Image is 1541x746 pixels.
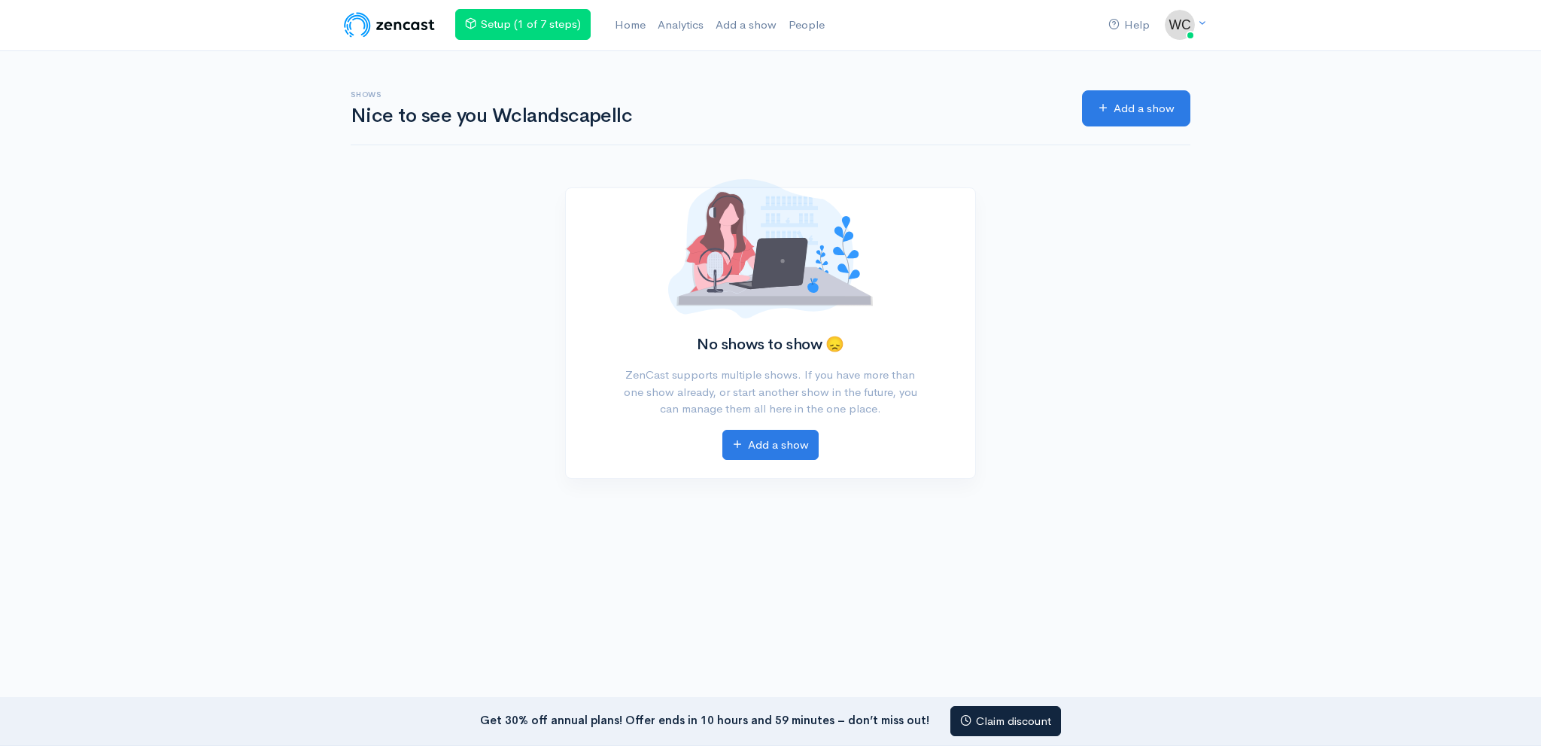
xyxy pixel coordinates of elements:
[710,9,783,41] a: Add a show
[455,9,591,40] a: Setup (1 of 7 steps)
[722,430,819,461] a: Add a show
[616,367,924,418] p: ZenCast supports multiple shows. If you have more than one show already, or start another show in...
[652,9,710,41] a: Analytics
[1082,90,1190,127] a: Add a show
[616,336,924,353] h2: No shows to show 😞
[342,10,437,40] img: ZenCast Logo
[783,9,831,41] a: People
[351,105,1064,127] h1: Nice to see you Wclandscapellc
[950,706,1061,737] a: Claim discount
[668,179,873,318] img: No shows added
[1165,10,1195,40] img: ...
[351,90,1064,99] h6: Shows
[1102,9,1156,41] a: Help
[609,9,652,41] a: Home
[480,712,929,726] strong: Get 30% off annual plans! Offer ends in 10 hours and 59 minutes – don’t miss out!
